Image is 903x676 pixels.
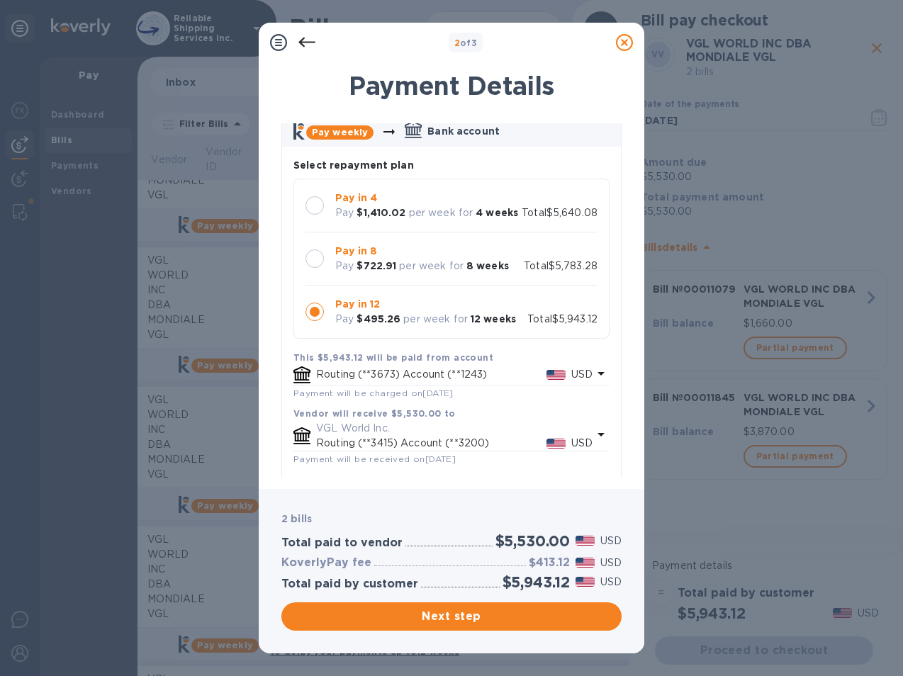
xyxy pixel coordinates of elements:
[427,124,500,138] p: Bank account
[316,421,593,436] p: VGL World Inc.
[335,245,377,257] b: Pay in 8
[312,127,368,137] b: Pay weekly
[335,192,377,203] b: Pay in 4
[571,436,593,451] p: USD
[293,408,456,419] b: Vendor will receive $5,530.00 to
[546,439,566,449] img: USD
[399,259,464,274] p: per week for
[466,260,509,271] b: 8 weeks
[529,556,570,570] h3: $413.12
[527,312,598,327] p: Total $5,943.12
[576,536,595,546] img: USD
[293,608,610,625] span: Next step
[293,159,414,171] b: Select repayment plan
[571,367,593,382] p: USD
[503,573,570,591] h2: $5,943.12
[403,312,468,327] p: per week for
[476,207,518,218] b: 4 weeks
[316,367,546,382] p: Routing (**3673) Account (**1243)
[281,602,622,631] button: Next step
[335,259,354,274] p: Pay
[409,205,473,220] p: per week for
[281,556,371,570] h3: KoverlyPay fee
[357,313,400,325] b: $495.26
[471,313,516,325] b: 12 weeks
[357,207,405,218] b: $1,410.02
[576,558,595,568] img: USD
[293,454,456,464] span: Payment will be received on [DATE]
[293,388,454,398] span: Payment will be charged on [DATE]
[281,71,622,101] h1: Payment Details
[335,205,354,220] p: Pay
[600,575,622,590] p: USD
[524,259,598,274] p: Total $5,783.28
[522,205,598,220] p: Total $5,640.08
[335,312,354,327] p: Pay
[357,260,396,271] b: $722.91
[293,352,493,363] b: This $5,943.12 will be paid from account
[335,298,380,310] b: Pay in 12
[495,532,570,550] h2: $5,530.00
[546,370,566,380] img: USD
[600,556,622,570] p: USD
[600,534,622,548] p: USD
[316,436,546,451] p: Routing (**3415) Account (**3200)
[576,577,595,587] img: USD
[281,513,312,524] b: 2 bills
[281,536,403,550] h3: Total paid to vendor
[454,38,478,48] b: of 3
[454,38,460,48] span: 2
[281,578,418,591] h3: Total paid by customer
